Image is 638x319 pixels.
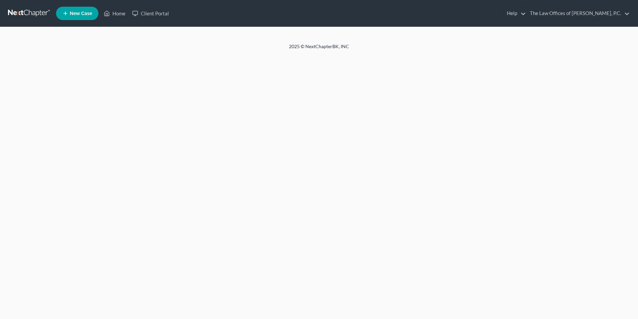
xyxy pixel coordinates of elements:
[56,7,98,20] new-legal-case-button: New Case
[504,7,526,19] a: Help
[100,7,129,19] a: Home
[129,7,172,19] a: Client Portal
[129,43,509,55] div: 2025 © NextChapterBK, INC
[527,7,630,19] a: The Law Offices of [PERSON_NAME], P.C.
